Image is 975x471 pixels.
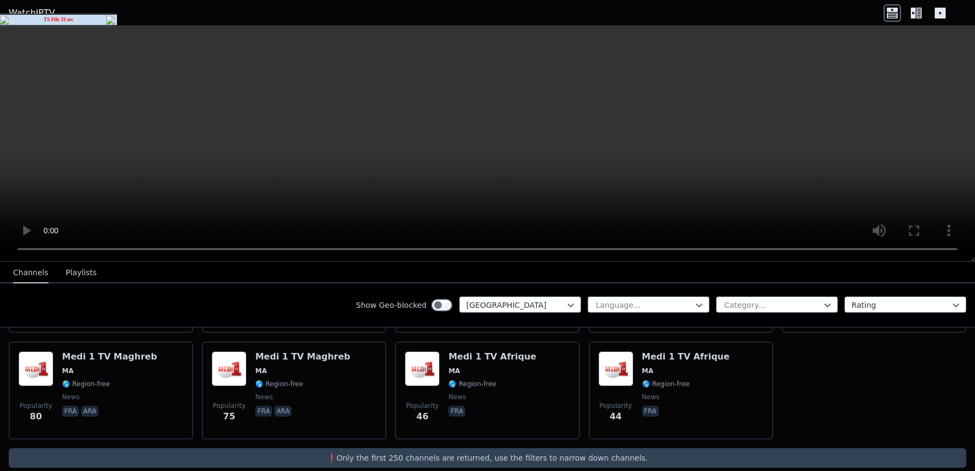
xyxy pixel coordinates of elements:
[356,300,427,311] label: Show Geo-blocked
[406,401,439,410] span: Popularity
[13,263,48,283] button: Channels
[642,393,659,401] span: news
[212,351,246,386] img: Medi 1 TV Maghreb
[448,351,536,362] h6: Medi 1 TV Afrique
[255,367,267,375] span: MA
[106,16,117,24] img: close16.png
[609,410,621,423] span: 44
[405,351,440,386] img: Medi 1 TV Afrique
[13,453,962,463] p: ❗️Only the first 250 channels are returned, use the filters to narrow down channels.
[600,401,632,410] span: Popularity
[255,380,303,388] span: 🌎 Region-free
[255,351,350,362] h6: Medi 1 TV Maghreb
[642,406,659,417] p: fra
[223,410,235,423] span: 75
[66,263,97,283] button: Playlists
[642,351,730,362] h6: Medi 1 TV Afrique
[642,380,690,388] span: 🌎 Region-free
[598,351,633,386] img: Medi 1 TV Afrique
[416,410,428,423] span: 46
[255,406,272,417] p: fra
[448,406,465,417] p: fra
[642,367,653,375] span: MA
[62,393,79,401] span: news
[30,410,42,423] span: 80
[18,351,53,386] img: Medi 1 TV Maghreb
[9,7,55,20] a: WatchIPTV
[81,406,98,417] p: ara
[62,367,73,375] span: MA
[62,406,79,417] p: fra
[274,406,292,417] p: ara
[213,401,245,410] span: Popularity
[448,367,460,375] span: MA
[62,351,157,362] h6: Medi 1 TV Maghreb
[255,393,273,401] span: news
[62,380,110,388] span: 🌎 Region-free
[11,15,106,25] td: TS File 33 sec
[448,380,496,388] span: 🌎 Region-free
[20,401,52,410] span: Popularity
[448,393,466,401] span: news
